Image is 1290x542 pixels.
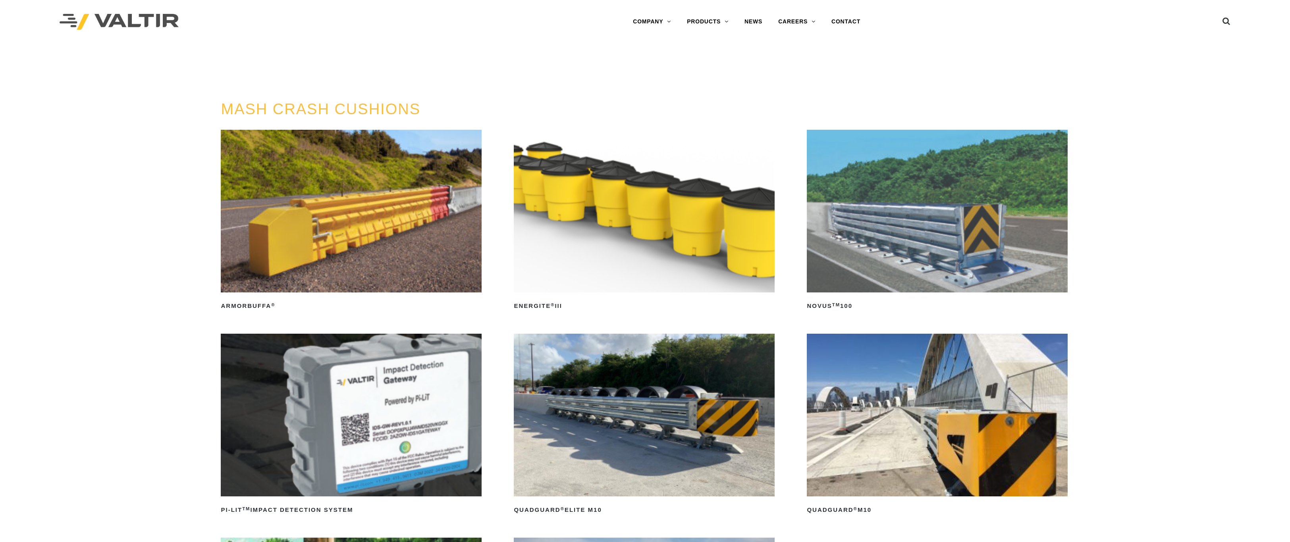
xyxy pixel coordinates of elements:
a: CONTACT [823,14,868,30]
a: NOVUSTM100 [807,130,1068,312]
img: Valtir [60,14,179,30]
h2: QuadGuard Elite M10 [514,504,775,516]
h2: NOVUS 100 [807,300,1068,312]
h2: ArmorBuffa [221,300,482,312]
a: COMPANY [625,14,679,30]
sup: ® [561,506,565,511]
a: ENERGITE®III [514,130,775,312]
a: PI-LITTMImpact Detection System [221,334,482,516]
h2: PI-LIT Impact Detection System [221,504,482,516]
a: PRODUCTS [679,14,737,30]
a: MASH CRASH CUSHIONS [221,101,420,117]
a: QuadGuard®Elite M10 [514,334,775,516]
h2: ENERGITE III [514,300,775,312]
a: ArmorBuffa® [221,130,482,312]
sup: ® [854,506,858,511]
sup: ® [551,302,555,307]
a: CAREERS [770,14,823,30]
h2: QuadGuard M10 [807,504,1068,516]
sup: ® [271,302,275,307]
sup: TM [832,302,840,307]
a: NEWS [737,14,770,30]
sup: TM [242,506,250,511]
a: QuadGuard®M10 [807,334,1068,516]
